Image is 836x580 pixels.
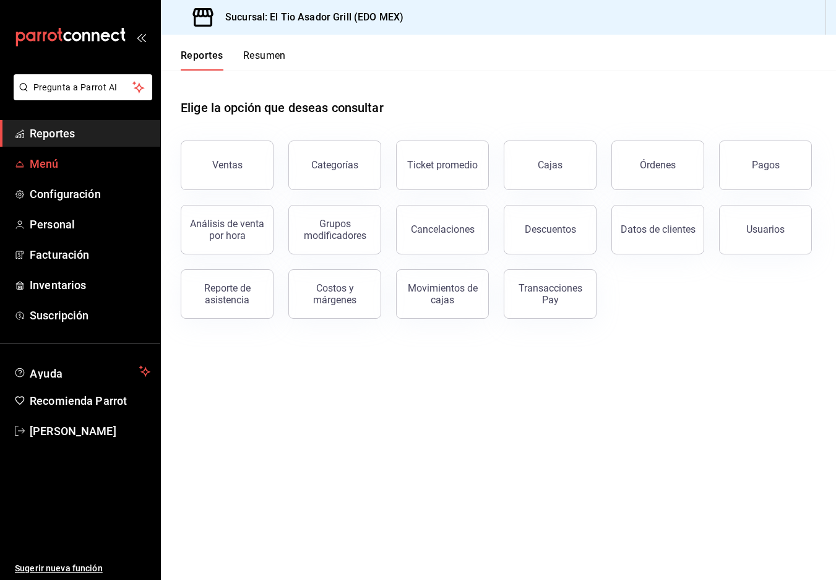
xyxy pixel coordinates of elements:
[719,205,812,254] button: Usuarios
[311,159,358,171] div: Categorías
[212,159,243,171] div: Ventas
[746,223,785,235] div: Usuarios
[181,98,384,117] h1: Elige la opción que deseas consultar
[30,277,150,293] span: Inventarios
[30,155,150,172] span: Menú
[504,205,597,254] button: Descuentos
[30,307,150,324] span: Suscripción
[611,205,704,254] button: Datos de clientes
[288,205,381,254] button: Grupos modificadores
[404,282,481,306] div: Movimientos de cajas
[411,223,475,235] div: Cancelaciones
[719,141,812,190] button: Pagos
[189,218,265,241] div: Análisis de venta por hora
[288,141,381,190] button: Categorías
[181,205,274,254] button: Análisis de venta por hora
[136,32,146,42] button: open_drawer_menu
[181,50,223,71] button: Reportes
[525,223,576,235] div: Descuentos
[30,423,150,439] span: [PERSON_NAME]
[33,81,133,94] span: Pregunta a Parrot AI
[189,282,265,306] div: Reporte de asistencia
[30,125,150,142] span: Reportes
[538,159,562,171] div: Cajas
[288,269,381,319] button: Costos y márgenes
[30,364,134,379] span: Ayuda
[396,205,489,254] button: Cancelaciones
[611,141,704,190] button: Órdenes
[504,269,597,319] button: Transacciones Pay
[396,141,489,190] button: Ticket promedio
[296,282,373,306] div: Costos y márgenes
[30,392,150,409] span: Recomienda Parrot
[215,10,403,25] h3: Sucursal: El Tio Asador Grill (EDO MEX)
[181,269,274,319] button: Reporte de asistencia
[15,562,150,575] span: Sugerir nueva función
[396,269,489,319] button: Movimientos de cajas
[14,74,152,100] button: Pregunta a Parrot AI
[640,159,676,171] div: Órdenes
[30,186,150,202] span: Configuración
[407,159,478,171] div: Ticket promedio
[30,216,150,233] span: Personal
[296,218,373,241] div: Grupos modificadores
[181,50,286,71] div: navigation tabs
[181,141,274,190] button: Ventas
[512,282,588,306] div: Transacciones Pay
[504,141,597,190] button: Cajas
[752,159,780,171] div: Pagos
[30,246,150,263] span: Facturación
[9,90,152,103] a: Pregunta a Parrot AI
[621,223,696,235] div: Datos de clientes
[243,50,286,71] button: Resumen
